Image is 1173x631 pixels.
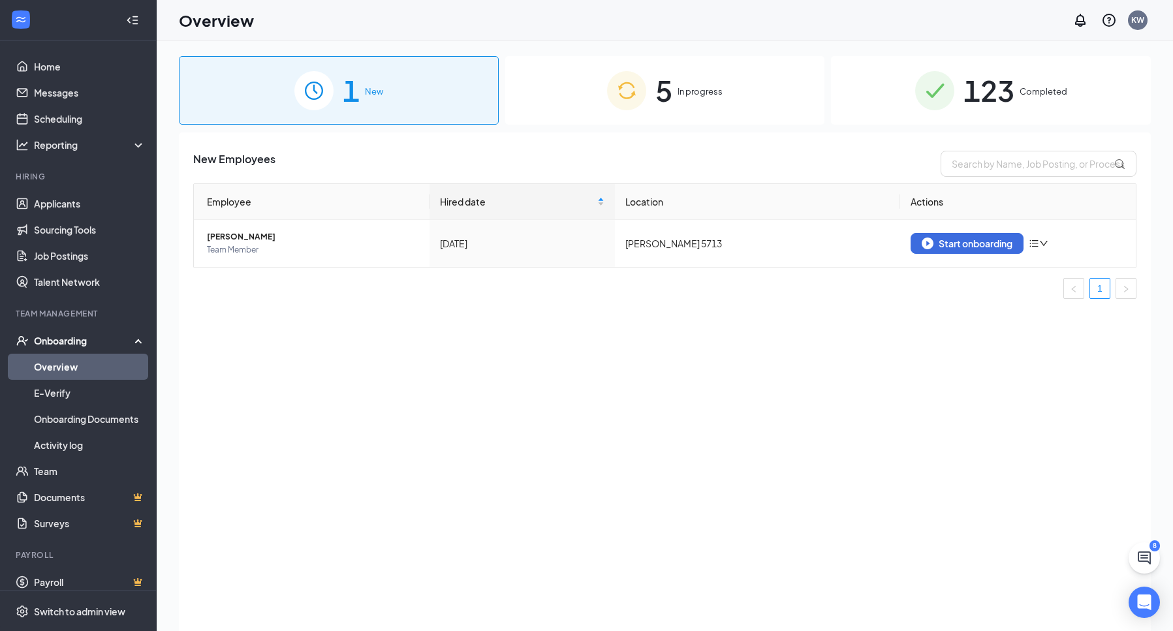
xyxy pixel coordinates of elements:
[615,184,900,220] th: Location
[34,569,146,595] a: PayrollCrown
[16,549,143,561] div: Payroll
[1122,285,1130,293] span: right
[1070,285,1078,293] span: left
[1090,279,1110,298] a: 1
[963,68,1014,113] span: 123
[34,458,146,484] a: Team
[1089,278,1110,299] li: 1
[1029,238,1039,249] span: bars
[34,484,146,510] a: DocumentsCrown
[194,184,430,220] th: Employee
[193,151,275,177] span: New Employees
[34,605,125,618] div: Switch to admin view
[911,233,1024,254] button: Start onboarding
[1150,540,1160,551] div: 8
[922,238,1012,249] div: Start onboarding
[615,220,900,267] td: [PERSON_NAME] 5713
[34,191,146,217] a: Applicants
[34,80,146,106] a: Messages
[440,194,595,209] span: Hired date
[34,138,146,151] div: Reporting
[16,605,29,618] svg: Settings
[1129,542,1160,574] button: ChatActive
[34,406,146,432] a: Onboarding Documents
[655,68,672,113] span: 5
[34,334,134,347] div: Onboarding
[14,13,27,26] svg: WorkstreamLogo
[1116,278,1136,299] button: right
[365,85,383,98] span: New
[1129,587,1160,618] div: Open Intercom Messenger
[1136,550,1152,566] svg: ChatActive
[207,230,419,243] span: [PERSON_NAME]
[34,354,146,380] a: Overview
[34,269,146,295] a: Talent Network
[34,243,146,269] a: Job Postings
[34,380,146,406] a: E-Verify
[343,68,360,113] span: 1
[207,243,419,256] span: Team Member
[678,85,723,98] span: In progress
[34,217,146,243] a: Sourcing Tools
[1063,278,1084,299] button: left
[34,432,146,458] a: Activity log
[16,334,29,347] svg: UserCheck
[1131,14,1144,25] div: KW
[1101,12,1117,28] svg: QuestionInfo
[34,54,146,80] a: Home
[1116,278,1136,299] li: Next Page
[1020,85,1067,98] span: Completed
[16,171,143,182] div: Hiring
[179,9,254,31] h1: Overview
[440,236,604,251] div: [DATE]
[1039,239,1048,248] span: down
[1063,278,1084,299] li: Previous Page
[34,106,146,132] a: Scheduling
[16,308,143,319] div: Team Management
[941,151,1136,177] input: Search by Name, Job Posting, or Process
[34,510,146,536] a: SurveysCrown
[16,138,29,151] svg: Analysis
[1072,12,1088,28] svg: Notifications
[900,184,1136,220] th: Actions
[126,14,139,27] svg: Collapse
